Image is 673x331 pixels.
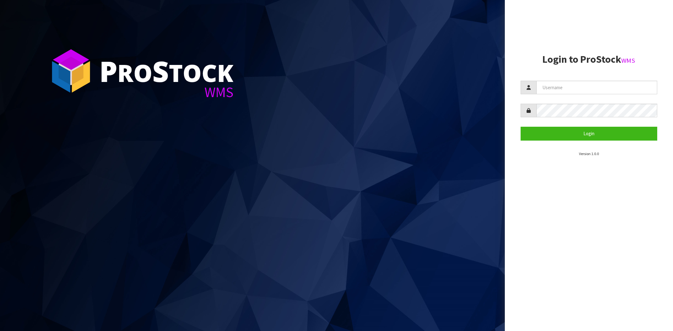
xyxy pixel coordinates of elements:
button: Login [521,127,657,140]
input: Username [536,81,657,94]
div: WMS [99,85,233,99]
img: ProStock Cube [47,47,95,95]
span: P [99,52,117,90]
h2: Login to ProStock [521,54,657,65]
span: S [152,52,169,90]
small: Version 1.0.0 [579,151,599,156]
small: WMS [621,56,635,65]
div: ro tock [99,57,233,85]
